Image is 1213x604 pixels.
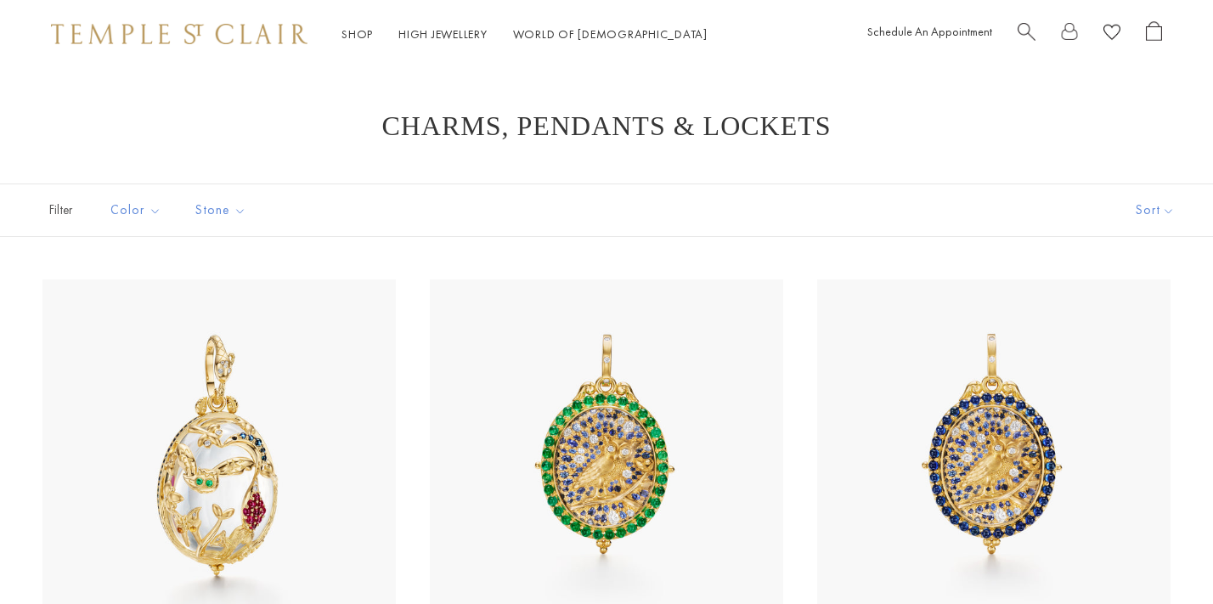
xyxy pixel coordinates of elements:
[102,200,174,221] span: Color
[68,110,1145,141] h1: Charms, Pendants & Lockets
[1146,21,1162,48] a: Open Shopping Bag
[183,191,259,229] button: Stone
[341,24,708,45] nav: Main navigation
[1097,184,1213,236] button: Show sort by
[513,26,708,42] a: World of [DEMOGRAPHIC_DATA]World of [DEMOGRAPHIC_DATA]
[98,191,174,229] button: Color
[341,26,373,42] a: ShopShop
[187,200,259,221] span: Stone
[398,26,488,42] a: High JewelleryHigh Jewellery
[867,24,992,39] a: Schedule An Appointment
[51,24,307,44] img: Temple St. Clair
[1018,21,1035,48] a: Search
[1103,21,1120,48] a: View Wishlist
